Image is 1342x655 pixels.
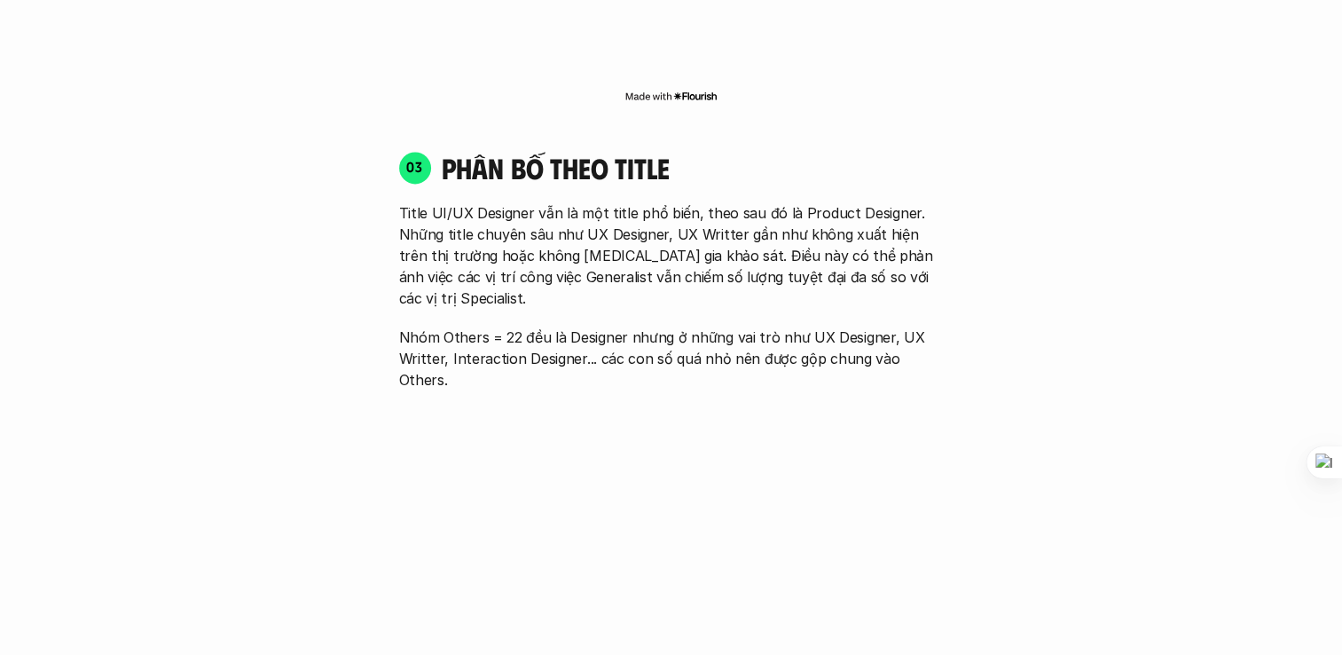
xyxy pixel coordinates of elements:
[442,151,944,185] h4: phân bố theo title
[399,202,944,309] p: Title UI/UX Designer vẫn là một title phổ biến, theo sau đó là Product Designer. Những title chuy...
[406,160,423,174] p: 03
[624,89,718,103] img: Made with Flourish
[399,327,944,391] p: Nhóm Others = 22 đều là Designer nhưng ở những vai trò như UX Designer, UX Writter, Interaction D...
